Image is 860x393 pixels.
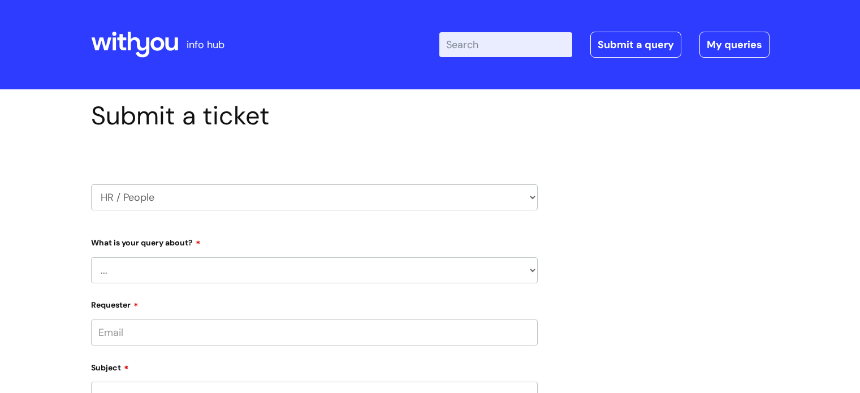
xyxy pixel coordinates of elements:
p: info hub [187,36,224,54]
input: Search [439,32,572,57]
h1: Submit a ticket [91,101,538,131]
a: My queries [699,32,770,58]
label: Requester [91,296,538,310]
a: Submit a query [590,32,681,58]
label: Subject [91,359,538,373]
input: Email [91,319,538,346]
label: What is your query about? [91,234,538,248]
